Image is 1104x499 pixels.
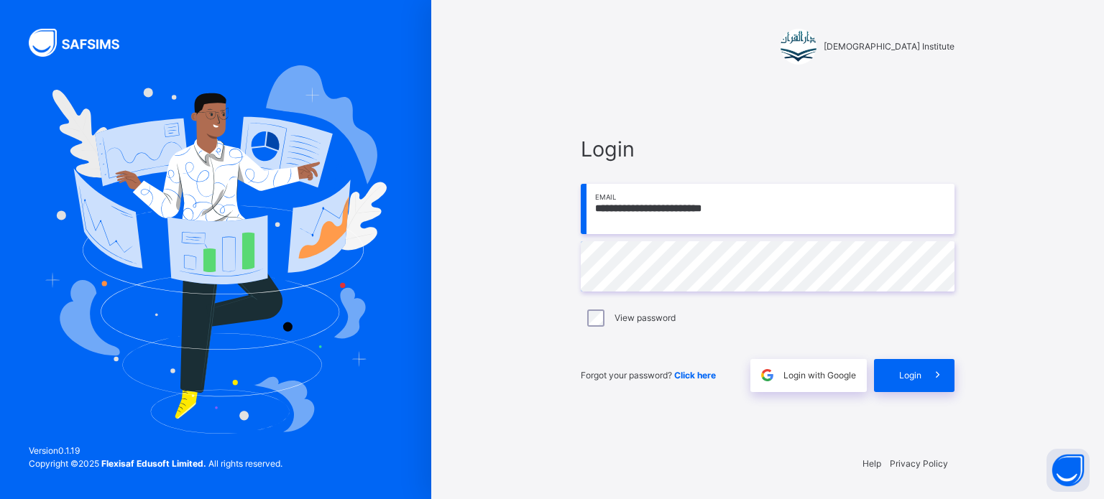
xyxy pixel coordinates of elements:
[29,458,282,469] span: Copyright © 2025 All rights reserved.
[581,134,954,164] span: Login
[824,40,954,53] span: [DEMOGRAPHIC_DATA] Institute
[862,458,881,469] a: Help
[581,370,716,381] span: Forgot your password?
[890,458,948,469] a: Privacy Policy
[29,29,137,57] img: SAFSIMS Logo
[45,65,387,433] img: Hero Image
[899,369,921,382] span: Login
[1046,449,1090,492] button: Open asap
[29,444,282,457] span: Version 0.1.19
[615,312,676,325] label: View password
[674,370,716,381] a: Click here
[759,367,776,383] img: google.396cfc9801f0270233282035f929180a.svg
[101,458,206,469] strong: Flexisaf Edusoft Limited.
[783,369,856,382] span: Login with Google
